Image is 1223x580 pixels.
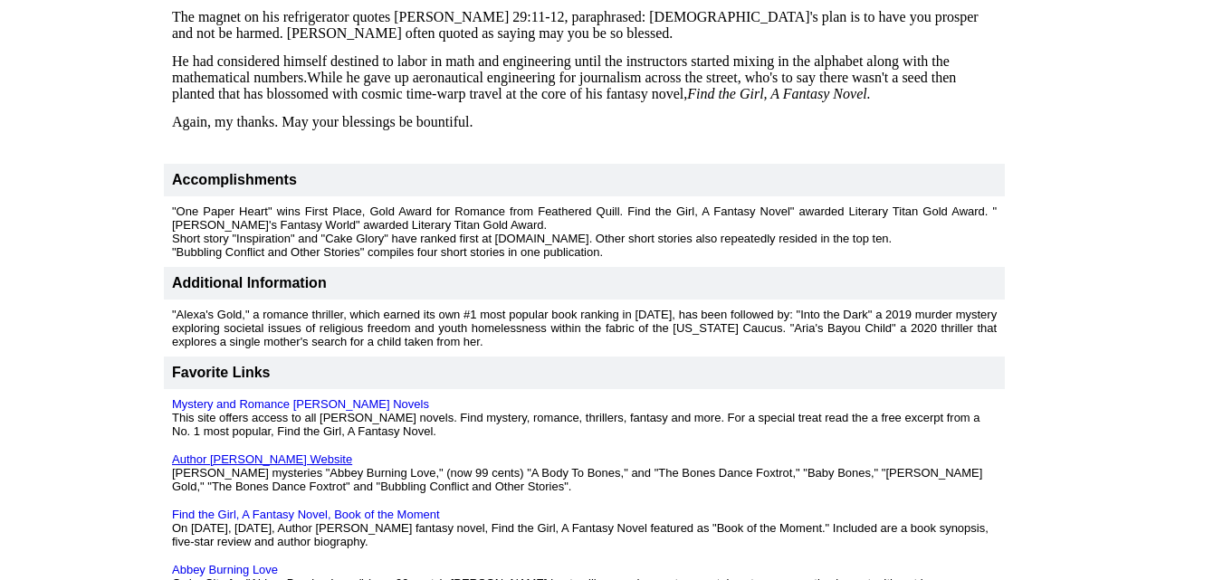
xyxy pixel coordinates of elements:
[172,397,980,438] font: This site offers access to all [PERSON_NAME] novels. Find mystery, romance, thrillers, fantasy an...
[172,53,950,85] span: He had considered himself destined to labor in math and engineering until the instructors started...
[172,397,429,411] a: Mystery and Romance [PERSON_NAME] Novels
[172,9,979,41] span: The magnet on his refrigerator quotes [PERSON_NAME] 29:11-12, paraphrased: [DEMOGRAPHIC_DATA]'s p...
[687,86,871,101] i: Find the Girl, A Fantasy Novel.
[172,172,297,187] font: Accomplishments
[172,275,327,290] font: Additional Information
[172,563,278,576] a: Abbey Burning Love
[172,508,440,521] a: Find the Girl, A Fantasy Novel, Book of the Moment
[172,308,997,348] font: "Alexa's Gold," a romance thriller, which earned its own #1 most popular book ranking in [DATE], ...
[172,365,270,380] font: Favorite Links
[172,452,982,493] font: [PERSON_NAME] mysteries "Abbey Burning Love," (now 99 cents) "A Body To Bones," and "The Bones Da...
[172,204,997,259] font: "One Paper Heart" wins First Place, Gold Award for Romance from Feathered Quill. Find the Girl, A...
[172,508,989,548] font: On [DATE], [DATE], Author [PERSON_NAME] fantasy novel, Find the Girl, A Fantasy Novel featured as...
[172,70,956,101] span: While he gave up aeronautical engineering for journalism across the street, who's to say there wa...
[172,114,473,129] span: Again, my thanks. May your blessings be bountiful.
[172,452,352,466] a: Author [PERSON_NAME] Website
